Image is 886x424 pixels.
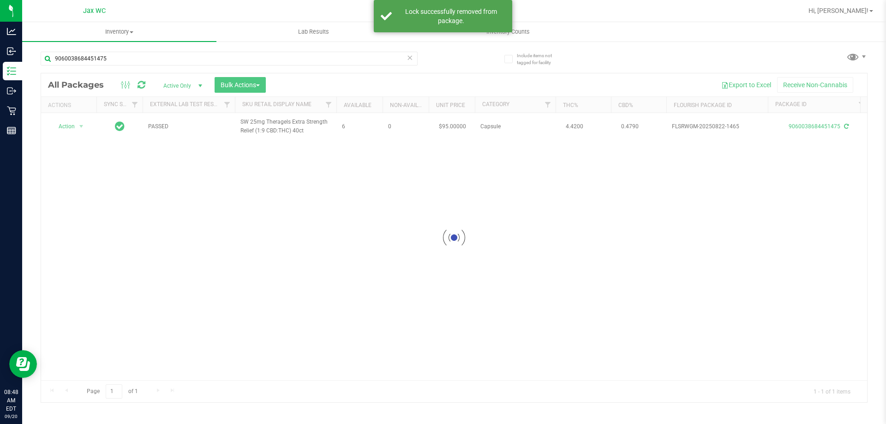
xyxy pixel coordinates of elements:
[22,22,216,42] a: Inventory
[407,52,413,64] span: Clear
[7,66,16,76] inline-svg: Inventory
[7,86,16,96] inline-svg: Outbound
[83,7,106,15] span: Jax WC
[41,52,418,66] input: Search Package ID, Item Name, SKU, Lot or Part Number...
[7,106,16,115] inline-svg: Retail
[7,47,16,56] inline-svg: Inbound
[517,52,563,66] span: Include items not tagged for facility
[4,388,18,413] p: 08:48 AM EDT
[9,350,37,378] iframe: Resource center
[7,27,16,36] inline-svg: Analytics
[22,28,216,36] span: Inventory
[216,22,411,42] a: Lab Results
[286,28,341,36] span: Lab Results
[7,126,16,135] inline-svg: Reports
[4,413,18,420] p: 09/20
[397,7,505,25] div: Lock successfully removed from package.
[808,7,868,14] span: Hi, [PERSON_NAME]!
